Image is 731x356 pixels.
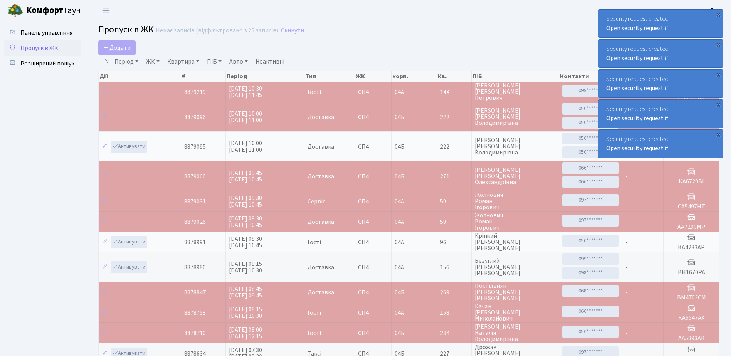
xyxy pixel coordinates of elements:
span: [DATE] 08:00 [DATE] 12:15 [229,326,262,341]
span: Гості [308,330,321,336]
a: Квартира [164,55,202,68]
span: 04Б [395,172,405,181]
span: [PERSON_NAME] [PERSON_NAME] Петрович [475,82,556,101]
a: Open security request # [606,84,668,92]
span: 04А [395,218,404,226]
span: 8879026 [184,218,206,226]
span: Пропуск в ЖК [98,23,154,36]
div: × [714,71,722,78]
span: 222 [440,144,468,150]
h5: КА6720ВІ [667,178,716,185]
span: [DATE] 08:45 [DATE] 09:45 [229,285,262,300]
span: СП4 [358,114,388,120]
a: Панель управління [4,25,81,40]
span: 222 [440,114,468,120]
th: Кв. [437,71,472,82]
span: [DATE] 10:00 [DATE] 11:00 [229,109,262,124]
span: 04Б [395,113,405,121]
span: 144 [440,89,468,95]
span: 04А [395,197,404,206]
span: Безуглий [PERSON_NAME] [PERSON_NAME] [475,258,556,276]
th: Контакти [559,71,622,82]
span: СП4 [358,289,388,296]
span: Пропуск в ЖК [20,44,58,52]
div: Security request created [598,70,723,97]
span: СП4 [358,173,388,180]
b: Комфорт [26,4,63,17]
span: Доставка [308,144,334,150]
span: Таун [26,4,81,17]
span: СП4 [358,239,388,245]
span: Доставка [308,219,334,225]
span: - [625,197,628,206]
span: 04А [395,88,404,96]
h5: ВМ4763СМ [667,294,716,301]
span: - [625,238,628,247]
span: Додати [103,44,131,52]
th: Тип [304,71,355,82]
span: 8879219 [184,88,206,96]
th: ЖК [355,71,392,82]
button: Переключити навігацію [96,4,116,17]
th: корп. [392,71,437,82]
span: 59 [440,198,468,205]
span: 96 [440,239,468,245]
span: СП4 [358,144,388,150]
span: Доставка [308,264,334,270]
h5: CA5497HT [667,203,716,210]
span: СП4 [358,219,388,225]
span: Гості [308,310,321,316]
a: Консьєрж б. 4. [679,6,722,15]
span: [PERSON_NAME] [PERSON_NAME] Володимирівна [475,137,556,156]
span: Доставка [308,289,334,296]
a: ПІБ [204,55,225,68]
span: 8878847 [184,288,206,297]
span: 271 [440,173,468,180]
span: Постільняк [PERSON_NAME] [PERSON_NAME] [475,283,556,301]
b: Консьєрж б. 4. [679,7,722,15]
img: logo.png [8,3,23,18]
h5: BH1670PA [667,269,716,276]
a: Розширений пошук [4,56,81,71]
a: Авто [226,55,251,68]
span: 04А [395,309,404,317]
a: Open security request # [606,144,668,153]
span: [DATE] 09:30 [DATE] 16:45 [229,235,262,250]
span: 8879066 [184,172,206,181]
div: Security request created [598,10,723,37]
th: Період [226,71,304,82]
div: × [714,101,722,108]
th: Дії [99,71,181,82]
span: Качан [PERSON_NAME] Миколайович [475,303,556,322]
a: Open security request # [606,24,668,32]
span: Доставка [308,114,334,120]
span: [DATE] 08:15 [DATE] 20:30 [229,305,262,320]
a: Активувати [111,141,147,153]
div: Немає записів (відфільтровано з 25 записів). [156,27,279,34]
span: СП4 [358,310,388,316]
span: 04Б [395,143,405,151]
span: 8878758 [184,309,206,317]
a: Скинути [281,27,304,34]
span: 8878980 [184,263,206,272]
span: - [625,329,628,338]
div: Security request created [598,40,723,67]
a: Open security request # [606,54,668,62]
span: - [625,263,628,272]
span: Гості [308,89,321,95]
h5: КА4233АР [667,244,716,251]
th: # [181,71,226,82]
span: [DATE] 10:30 [DATE] 11:45 [229,84,262,99]
span: - [625,218,628,226]
h5: АА5893АВ [667,335,716,342]
a: ЖК [143,55,163,68]
span: [DATE] 09:15 [DATE] 10:30 [229,260,262,275]
span: 269 [440,289,468,296]
span: [DATE] 09:30 [DATE] 10:45 [229,214,262,229]
span: [PERSON_NAME] [PERSON_NAME] Олександрівна [475,167,556,185]
span: СП4 [358,198,388,205]
span: Жолнович Роман Ігорович [475,212,556,231]
div: × [714,40,722,48]
span: [PERSON_NAME] Наталія Володимирівна [475,324,556,342]
span: [DATE] 09:45 [DATE] 10:45 [229,169,262,184]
